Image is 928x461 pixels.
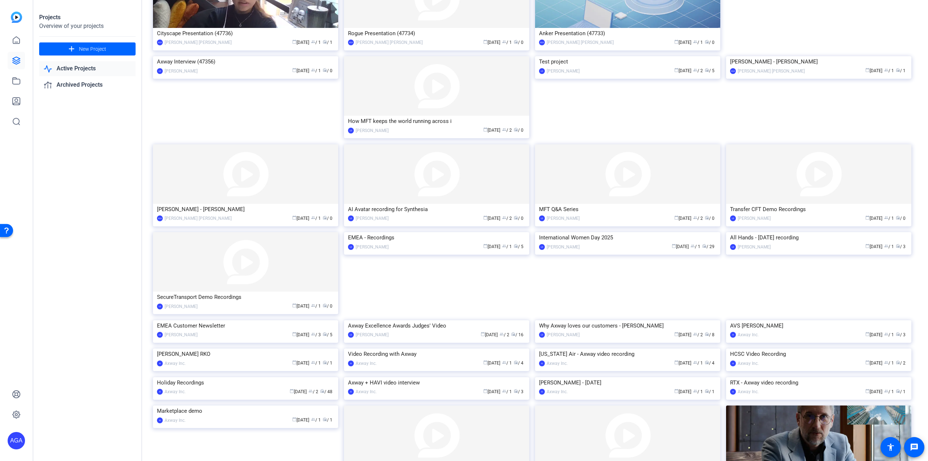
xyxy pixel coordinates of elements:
[674,68,691,73] span: [DATE]
[39,13,136,22] div: Projects
[157,389,163,395] div: AI
[865,332,882,337] span: [DATE]
[311,417,321,423] span: / 1
[308,389,313,393] span: group
[910,443,919,452] mat-icon: message
[693,216,703,221] span: / 2
[693,40,703,45] span: / 1
[481,332,485,336] span: calendar_today
[323,68,332,73] span: / 0
[502,244,506,248] span: group
[705,68,709,72] span: radio
[896,215,900,220] span: radio
[674,332,679,336] span: calendar_today
[865,332,870,336] span: calendar_today
[323,68,327,72] span: radio
[693,332,697,336] span: group
[483,216,500,221] span: [DATE]
[11,12,22,23] img: blue-gradient.svg
[311,215,315,220] span: group
[311,40,321,45] span: / 1
[292,40,309,45] span: [DATE]
[738,243,771,251] div: [PERSON_NAME]
[311,68,315,72] span: group
[39,78,136,92] a: Archived Projects
[320,389,324,393] span: radio
[311,304,321,309] span: / 1
[356,331,389,338] div: [PERSON_NAME]
[311,417,315,421] span: group
[39,61,136,76] a: Active Projects
[292,417,297,421] span: calendar_today
[514,40,518,44] span: radio
[348,244,354,250] div: LD
[311,303,315,308] span: group
[884,215,888,220] span: group
[157,56,334,67] div: Axway Interview (47356)
[483,40,488,44] span: calendar_today
[896,389,900,393] span: radio
[323,360,327,365] span: radio
[674,216,691,221] span: [DATE]
[348,389,354,395] div: AI
[356,360,377,367] div: Axway Inc.
[511,332,523,337] span: / 16
[502,216,512,221] span: / 2
[514,128,523,133] span: / 0
[39,42,136,55] button: New Project
[323,304,332,309] span: / 0
[730,349,907,359] div: HCSC Video Recording
[502,215,506,220] span: group
[165,67,198,75] div: [PERSON_NAME]
[514,216,523,221] span: / 0
[896,360,900,365] span: radio
[356,127,389,134] div: [PERSON_NAME]
[514,389,518,393] span: radio
[705,332,709,336] span: radio
[165,331,198,338] div: [PERSON_NAME]
[865,389,870,393] span: calendar_today
[514,40,523,45] span: / 0
[323,215,327,220] span: radio
[884,389,894,394] span: / 1
[483,128,500,133] span: [DATE]
[730,389,736,395] div: AI
[514,127,518,132] span: radio
[691,244,700,249] span: / 1
[348,204,525,215] div: AI Avatar recording for Synthesia
[292,304,309,309] span: [DATE]
[865,68,870,72] span: calendar_today
[884,244,888,248] span: group
[547,388,568,395] div: Axway Inc.
[292,68,297,72] span: calendar_today
[547,360,568,367] div: Axway Inc.
[539,56,716,67] div: Test project
[502,40,512,45] span: / 1
[356,243,389,251] div: [PERSON_NAME]
[320,389,332,394] span: / 48
[693,68,703,73] span: / 2
[730,232,907,243] div: All Hands - [DATE] recording
[290,389,307,394] span: [DATE]
[884,360,888,365] span: group
[292,215,297,220] span: calendar_today
[290,389,294,393] span: calendar_today
[547,331,580,338] div: [PERSON_NAME]
[865,361,882,366] span: [DATE]
[481,332,498,337] span: [DATE]
[693,389,697,393] span: group
[348,377,525,388] div: Axway + HAVI video interview
[730,56,907,67] div: [PERSON_NAME] - [PERSON_NAME]
[483,244,500,249] span: [DATE]
[674,361,691,366] span: [DATE]
[323,332,332,337] span: / 5
[547,215,580,222] div: [PERSON_NAME]
[884,216,894,221] span: / 1
[730,215,736,221] div: LD
[705,40,714,45] span: / 0
[8,432,25,449] div: AGA
[348,349,525,359] div: Video Recording with Axway
[157,292,334,302] div: SecureTransport Demo Recordings
[896,361,906,366] span: / 2
[514,389,523,394] span: / 3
